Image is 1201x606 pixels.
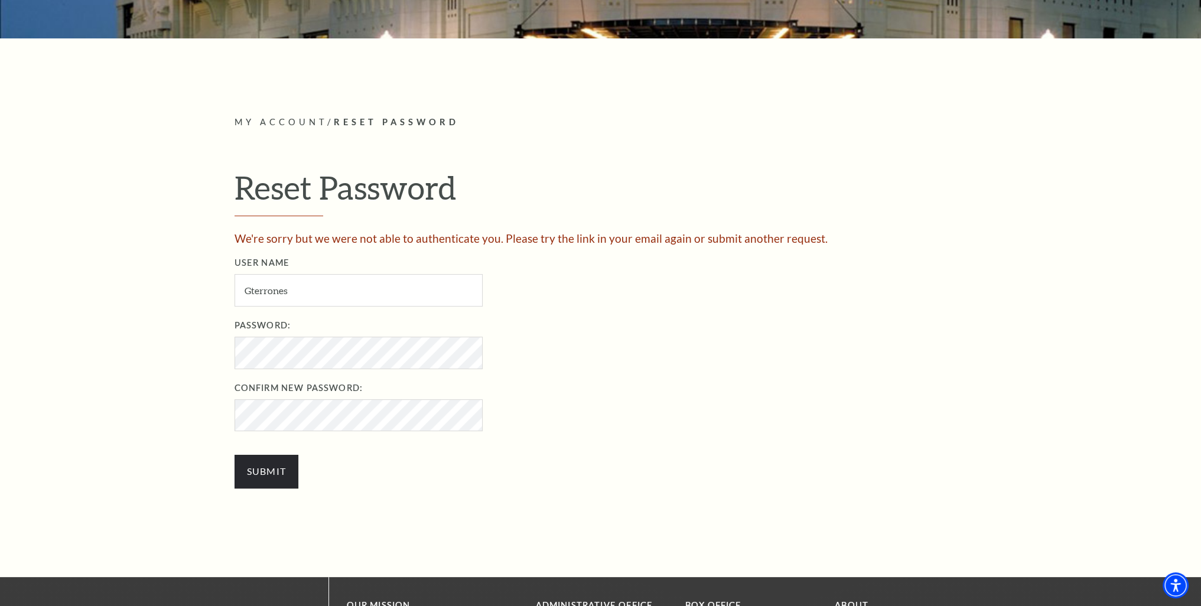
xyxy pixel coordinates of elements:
[235,274,483,307] input: User Name
[235,318,992,333] label: Password:
[235,168,967,217] h1: Reset Password
[235,117,327,127] span: My Account
[333,117,458,127] span: Reset Password
[1163,572,1189,598] div: Accessibility Menu
[235,256,992,271] label: User Name
[235,381,992,396] label: Confirm New Password:
[235,232,828,245] span: We're sorry but we were not able to authenticate you. Please try the link in your email again or ...
[235,455,299,488] input: Submit button
[235,115,967,130] p: /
